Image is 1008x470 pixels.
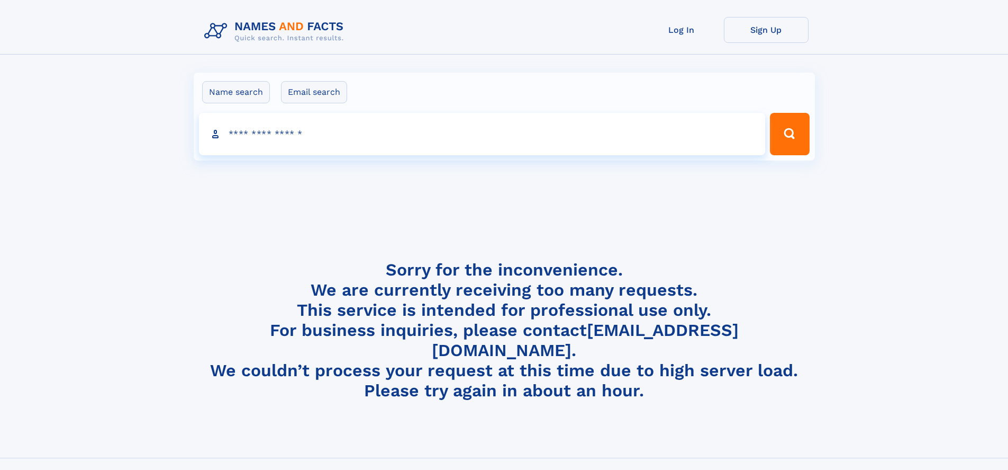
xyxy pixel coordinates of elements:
[200,17,352,46] img: Logo Names and Facts
[202,81,270,103] label: Name search
[200,260,809,401] h4: Sorry for the inconvenience. We are currently receiving too many requests. This service is intend...
[639,17,724,43] a: Log In
[199,113,766,155] input: search input
[724,17,809,43] a: Sign Up
[770,113,809,155] button: Search Button
[432,320,739,360] a: [EMAIL_ADDRESS][DOMAIN_NAME]
[281,81,347,103] label: Email search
